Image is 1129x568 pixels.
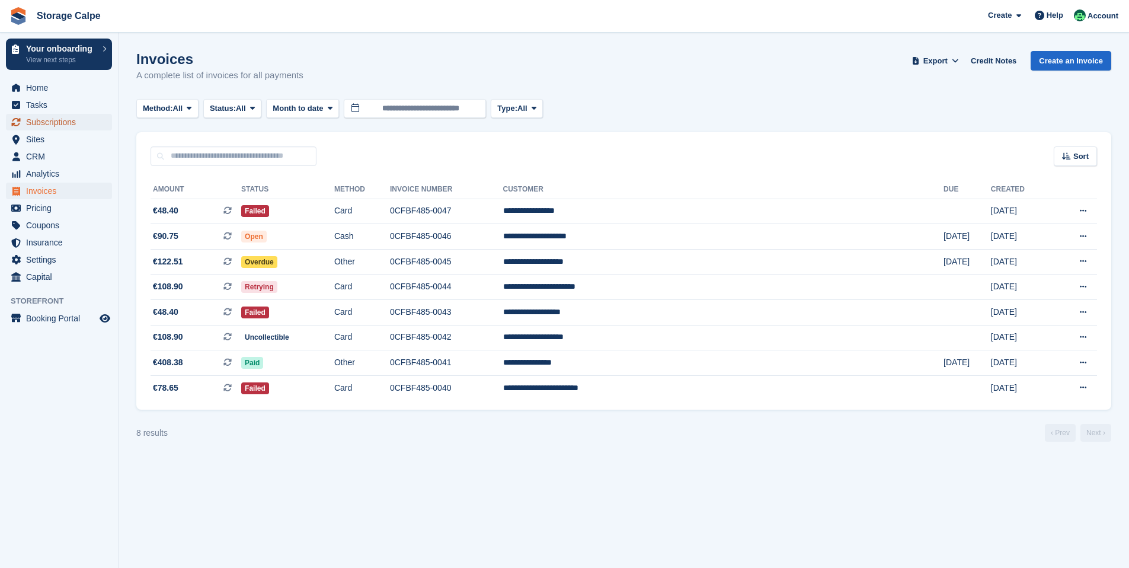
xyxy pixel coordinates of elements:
span: Storefront [11,295,118,307]
td: [DATE] [991,350,1052,376]
a: Credit Notes [966,51,1021,71]
span: Month to date [273,103,323,114]
span: Sites [26,131,97,148]
td: [DATE] [991,325,1052,350]
td: Other [334,350,390,376]
span: Sort [1073,151,1089,162]
span: Account [1088,10,1118,22]
a: menu [6,114,112,130]
td: 0CFBF485-0045 [390,249,503,275]
a: menu [6,79,112,96]
td: 0CFBF485-0047 [390,199,503,224]
span: All [173,103,183,114]
button: Status: All [203,99,261,119]
th: Method [334,180,390,199]
span: Overdue [241,256,277,268]
td: 0CFBF485-0046 [390,224,503,250]
span: Retrying [241,281,277,293]
span: €108.90 [153,280,183,293]
a: menu [6,165,112,182]
span: Settings [26,251,97,268]
a: menu [6,200,112,216]
span: Uncollectible [241,331,293,343]
button: Month to date [266,99,339,119]
span: €108.90 [153,331,183,343]
span: Type: [497,103,517,114]
button: Method: All [136,99,199,119]
span: Pricing [26,200,97,216]
span: Status: [210,103,236,114]
span: All [236,103,246,114]
div: 8 results [136,427,168,439]
span: €90.75 [153,230,178,242]
td: [DATE] [944,249,991,275]
span: Coupons [26,217,97,234]
th: Invoice Number [390,180,503,199]
td: Card [334,300,390,326]
span: Failed [241,382,269,394]
span: Failed [241,307,269,318]
td: 0CFBF485-0043 [390,300,503,326]
a: menu [6,269,112,285]
td: [DATE] [991,199,1052,224]
td: [DATE] [991,375,1052,400]
a: Create an Invoice [1031,51,1111,71]
a: menu [6,310,112,327]
td: Other [334,249,390,275]
span: Open [241,231,267,242]
span: Paid [241,357,263,369]
td: 0CFBF485-0041 [390,350,503,376]
p: View next steps [26,55,97,65]
button: Type: All [491,99,543,119]
span: Home [26,79,97,96]
a: Next [1080,424,1111,442]
a: Storage Calpe [32,6,105,25]
td: [DATE] [991,224,1052,250]
td: [DATE] [991,249,1052,275]
img: stora-icon-8386f47178a22dfd0bd8f6a31ec36ba5ce8667c1dd55bd0f319d3a0aa187defe.svg [9,7,27,25]
span: Export [923,55,948,67]
td: [DATE] [944,350,991,376]
a: menu [6,183,112,199]
span: €48.40 [153,306,178,318]
span: Subscriptions [26,114,97,130]
button: Export [909,51,961,71]
a: menu [6,131,112,148]
td: Card [334,325,390,350]
p: A complete list of invoices for all payments [136,69,303,82]
th: Status [241,180,334,199]
span: €122.51 [153,256,183,268]
td: 0CFBF485-0044 [390,275,503,300]
th: Customer [503,180,944,199]
td: 0CFBF485-0040 [390,375,503,400]
a: Your onboarding View next steps [6,39,112,70]
span: All [517,103,527,114]
a: menu [6,251,112,268]
span: Invoices [26,183,97,199]
td: 0CFBF485-0042 [390,325,503,350]
td: [DATE] [944,224,991,250]
td: Card [334,199,390,224]
span: Insurance [26,234,97,251]
th: Due [944,180,991,199]
span: Help [1047,9,1063,21]
span: Create [988,9,1012,21]
a: Previous [1045,424,1076,442]
span: CRM [26,148,97,165]
span: Capital [26,269,97,285]
th: Amount [151,180,241,199]
p: Your onboarding [26,44,97,53]
a: menu [6,97,112,113]
a: Preview store [98,311,112,326]
td: Card [334,275,390,300]
th: Created [991,180,1052,199]
a: menu [6,217,112,234]
span: Method: [143,103,173,114]
nav: Page [1042,424,1114,442]
td: Cash [334,224,390,250]
span: Tasks [26,97,97,113]
h1: Invoices [136,51,303,67]
span: Failed [241,205,269,217]
span: Booking Portal [26,310,97,327]
td: [DATE] [991,275,1052,300]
